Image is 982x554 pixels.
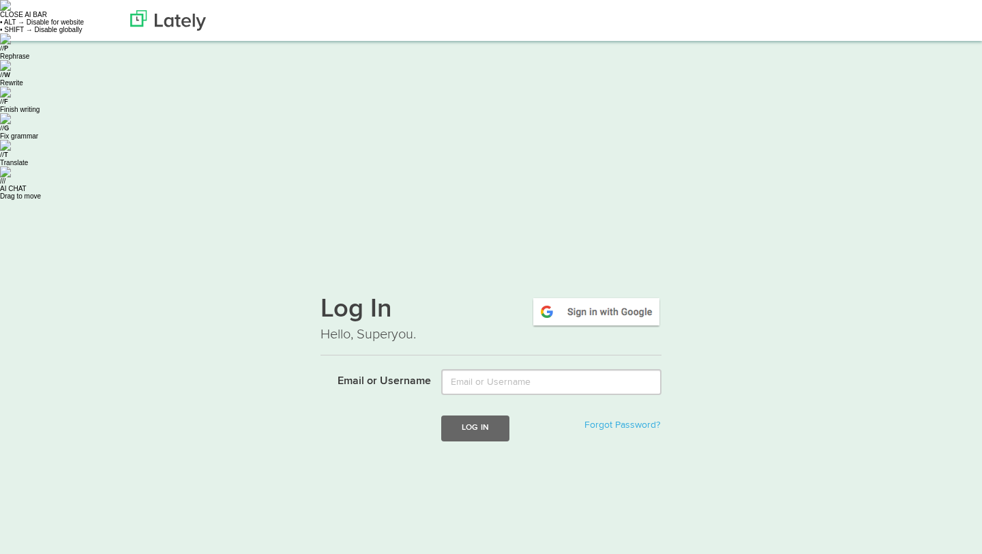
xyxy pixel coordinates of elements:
p: Hello, Superyou. [321,325,661,345]
button: Log In [441,415,509,441]
img: google-signin.png [531,296,661,327]
label: Email or Username [310,369,431,390]
a: Forgot Password? [584,420,660,430]
input: Email or Username [441,369,661,395]
h1: Log In [321,296,661,325]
